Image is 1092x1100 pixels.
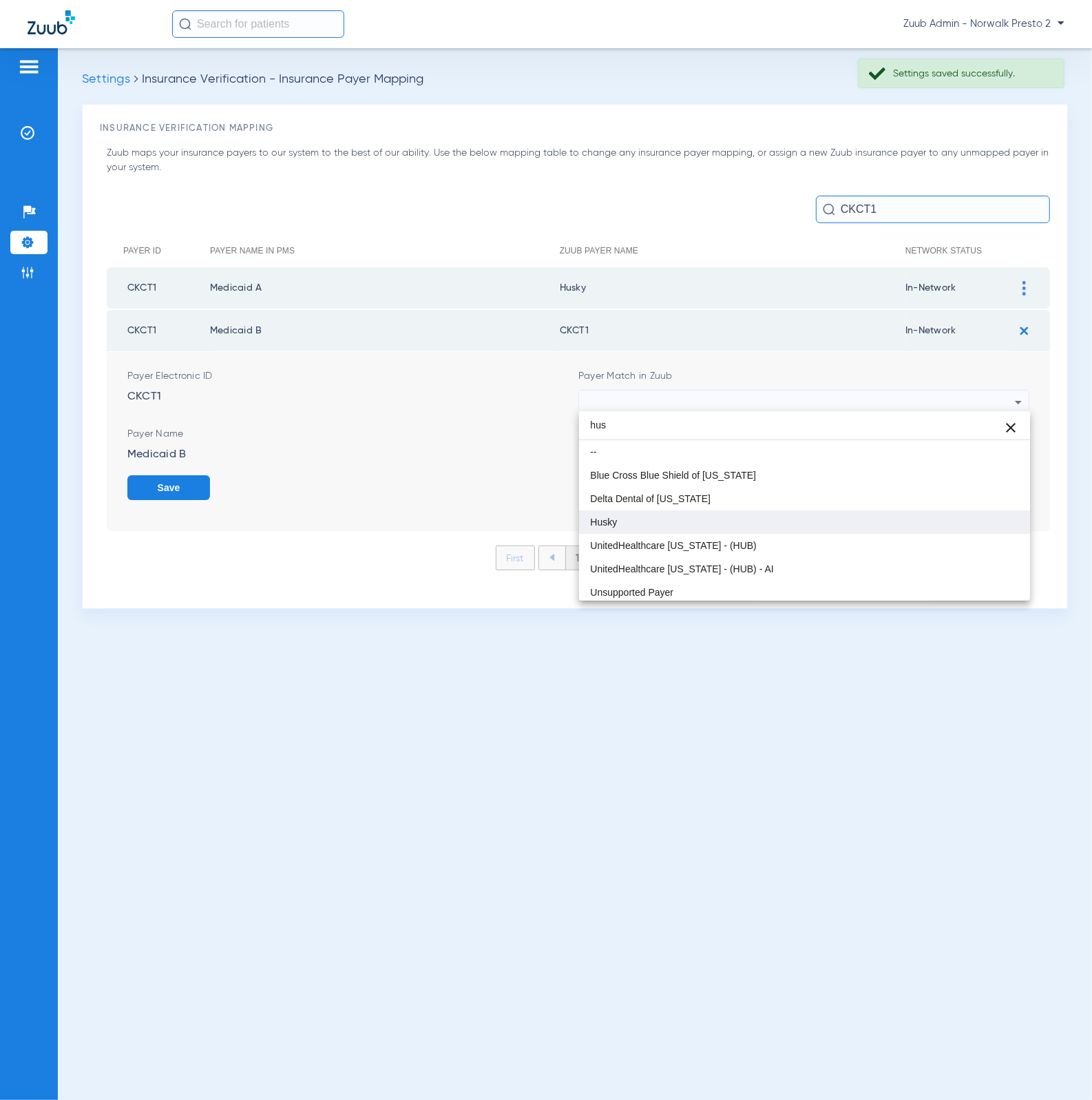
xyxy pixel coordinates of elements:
[579,411,1030,439] input: dropdown search
[893,67,1052,81] div: Settings saved successfully.
[590,494,711,504] span: Delta Dental of [US_STATE]
[590,564,773,574] span: UnitedHealthcare [US_STATE] - (HUB) - AI
[1023,1034,1092,1100] iframe: Chat Widget
[590,588,673,597] span: Unsupported Payer
[994,411,1027,444] button: Clear
[590,541,756,550] span: UnitedHealthcare [US_STATE] - (HUB)
[590,447,596,457] span: --
[590,470,756,480] span: Blue Cross Blue Shield of [US_STATE]
[590,517,617,527] span: Husky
